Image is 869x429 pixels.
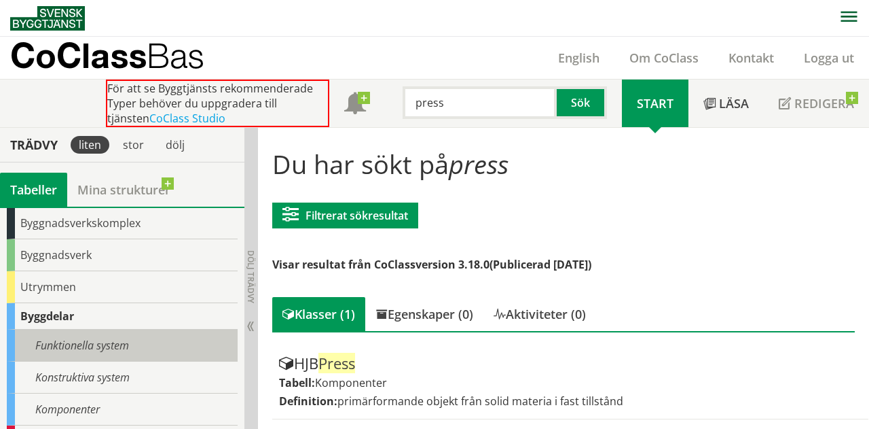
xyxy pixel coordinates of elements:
[10,6,85,31] img: Svensk Byggtjänst
[483,297,596,331] div: Aktiviteter (0)
[279,394,337,409] label: Definition:
[272,149,855,179] h1: Du har sökt på
[489,257,591,272] span: (Publicerad [DATE])
[115,136,152,154] div: stor
[7,394,238,426] div: Komponenter
[71,136,109,154] div: liten
[158,136,193,154] div: dölj
[245,250,257,303] span: Dölj trädvy
[7,303,238,330] div: Byggdelar
[67,173,181,207] a: Mina strukturer
[365,297,483,331] div: Egenskaper (0)
[622,80,688,127] a: Start
[147,35,204,75] span: Bas
[688,80,764,127] a: Läsa
[637,95,673,111] span: Start
[272,257,489,272] span: Visar resultat från CoClassversion 3.18.0
[557,86,607,119] button: Sök
[318,353,355,373] span: Press
[3,137,65,152] div: Trädvy
[789,50,869,66] a: Logga ut
[7,239,238,271] div: Byggnadsverk
[337,394,623,409] span: primärformande objekt från solid materia i fast tillstånd
[272,203,418,228] button: Filtrerat sökresultat
[614,50,714,66] a: Om CoClass
[7,271,238,303] div: Utrymmen
[7,330,238,362] div: Funktionella system
[714,50,789,66] a: Kontakt
[719,95,749,111] span: Läsa
[10,48,204,63] p: CoClass
[794,95,854,111] span: Redigera
[106,80,329,127] div: För att se Byggtjänsts rekommenderade Typer behöver du uppgradera till tjänsten
[279,375,315,390] label: Tabell:
[7,207,238,239] div: Byggnadsverkskomplex
[149,111,225,126] a: CoClass Studio
[10,37,234,79] a: CoClassBas
[764,80,869,127] a: Redigera
[7,362,238,394] div: Konstruktiva system
[272,297,365,331] div: Klasser (1)
[315,375,387,390] span: Komponenter
[344,94,366,116] span: Notifikationer
[449,146,509,182] span: press
[403,86,557,119] input: Sök
[543,50,614,66] a: English
[279,356,862,372] div: HJB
